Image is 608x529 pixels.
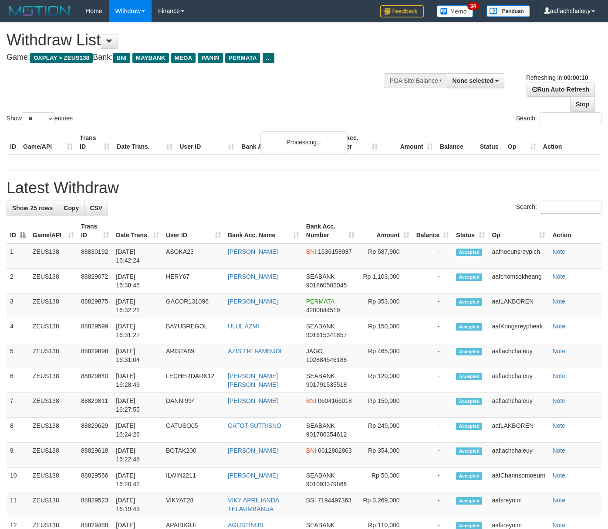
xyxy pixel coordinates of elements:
[7,418,29,443] td: 8
[7,492,29,517] td: 11
[306,298,334,305] span: PERMATA
[113,130,176,155] th: Date Trans.
[413,343,453,368] td: -
[306,323,335,330] span: SEABANK
[413,318,453,343] td: -
[318,447,352,454] span: Copy 0612802863 to clipboard
[306,372,335,379] span: SEABANK
[58,201,84,215] a: Copy
[112,368,162,393] td: [DATE] 16:28:49
[358,343,412,368] td: Rp 465,000
[238,130,325,155] th: Bank Acc. Name
[318,248,352,255] span: Copy 1536158937 to clipboard
[162,218,224,243] th: User ID: activate to sort column ascending
[12,205,53,212] span: Show 25 rows
[112,492,162,517] td: [DATE] 16:19:43
[456,423,482,430] span: Accepted
[228,298,278,305] a: [PERSON_NAME]
[228,522,263,529] a: AGUSTINUS
[162,243,224,269] td: ASOKA23
[456,249,482,256] span: Accepted
[7,179,601,197] h1: Latest Withdraw
[7,218,29,243] th: ID: activate to sort column descending
[7,201,58,215] a: Show 25 rows
[306,481,347,488] span: Copy 901093379866 to clipboard
[456,447,482,455] span: Accepted
[7,269,29,294] td: 2
[413,393,453,418] td: -
[78,468,112,492] td: 88829566
[306,356,347,363] span: Copy 102884546188 to clipboard
[263,53,274,63] span: ...
[30,53,93,63] span: OXPLAY > ZEUS138
[453,218,488,243] th: Status: activate to sort column ascending
[78,393,112,418] td: 88829811
[488,393,549,418] td: aaflachchaleuy
[306,248,316,255] span: BNI
[29,243,78,269] td: ZEUS138
[456,273,482,281] span: Accepted
[29,393,78,418] td: ZEUS138
[306,331,347,338] span: Copy 901615341857 to clipboard
[7,31,397,49] h1: Withdraw List
[112,343,162,368] td: [DATE] 16:31:04
[570,97,595,112] a: Stop
[225,53,260,63] span: PERMATA
[29,294,78,318] td: ZEUS138
[488,269,549,294] td: aafchomsokheang
[162,492,224,517] td: VIKYAT28
[78,492,112,517] td: 88829523
[198,53,223,63] span: PANIN
[176,130,238,155] th: User ID
[306,348,323,355] span: JAGO
[112,318,162,343] td: [DATE] 16:31:27
[7,112,73,125] label: Show entries
[306,431,347,438] span: Copy 901786354612 to clipboard
[552,248,565,255] a: Note
[228,273,278,280] a: [PERSON_NAME]
[112,269,162,294] td: [DATE] 16:38:45
[306,397,316,404] span: BNI
[306,447,316,454] span: BNI
[413,418,453,443] td: -
[516,201,601,214] label: Search:
[540,130,601,155] th: Action
[318,397,352,404] span: Copy 0604166018 to clipboard
[306,472,335,479] span: SEABANK
[7,468,29,492] td: 10
[22,112,54,125] select: Showentries
[29,318,78,343] td: ZEUS138
[564,74,588,81] strong: 00:00:10
[467,2,479,10] span: 34
[162,343,224,368] td: ARISTA89
[384,73,446,88] div: PGA Site Balance /
[456,472,482,480] span: Accepted
[7,318,29,343] td: 4
[488,294,549,318] td: aafLAKBOREN
[552,522,565,529] a: Note
[552,397,565,404] a: Note
[7,53,397,62] h4: Game: Bank:
[516,112,601,125] label: Search:
[436,130,476,155] th: Balance
[78,243,112,269] td: 88830192
[456,497,482,505] span: Accepted
[527,82,595,97] a: Run Auto-Refresh
[7,368,29,393] td: 6
[29,343,78,368] td: ZEUS138
[456,398,482,405] span: Accepted
[162,294,224,318] td: GACOR131096
[113,53,130,63] span: BNI
[413,243,453,269] td: -
[78,218,112,243] th: Trans ID: activate to sort column ascending
[552,323,565,330] a: Note
[552,497,565,504] a: Note
[90,205,102,212] span: CSV
[488,218,549,243] th: Op: activate to sort column ascending
[7,4,73,17] img: MOTION_logo.png
[488,468,549,492] td: aafChannsomoeurn
[162,418,224,443] td: GATUSO05
[488,418,549,443] td: aafLAKBOREN
[447,73,505,88] button: None selected
[549,218,601,243] th: Action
